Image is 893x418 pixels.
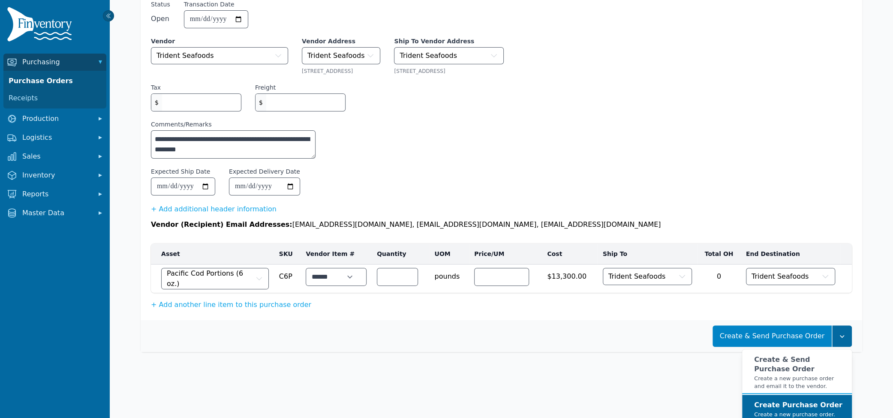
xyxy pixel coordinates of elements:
div: [STREET_ADDRESS] [302,68,380,75]
span: $ [151,94,162,111]
label: Expected Ship Date [151,167,210,176]
button: Sales [3,148,106,165]
span: $ [256,94,266,111]
label: Expected Delivery Date [229,167,300,176]
button: Create & Send Purchase Order [713,325,832,347]
span: Sales [22,151,91,162]
button: Trident Seafoods [302,47,380,64]
button: Pacific Cod Portions (6 oz.) [161,268,269,289]
strong: Create Purchase Order [754,401,842,409]
th: Quantity [372,244,429,265]
button: Master Data [3,204,106,222]
span: Inventory [22,170,91,180]
span: pounds [434,268,464,282]
th: UOM [429,244,469,265]
label: Comments/Remarks [151,120,316,129]
th: Ship To [598,244,697,265]
th: Cost [542,244,597,265]
span: Trident Seafoods [156,51,213,61]
th: Total OH [697,244,741,265]
small: Create a new purchase order and email it to the vendor. [754,375,845,390]
span: [EMAIL_ADDRESS][DOMAIN_NAME], [EMAIL_ADDRESS][DOMAIN_NAME], [EMAIL_ADDRESS][DOMAIN_NAME] [292,220,661,229]
button: + Add additional header information [151,204,277,214]
span: Trident Seafoods [307,51,364,61]
td: C6P [274,265,301,293]
img: Finventory [7,7,75,45]
span: Vendor (Recipient) Email Addresses: [151,220,292,229]
span: Logistics [22,132,91,143]
label: Tax [151,83,161,92]
span: Trident Seafoods [400,51,457,61]
button: + Add another line item to this purchase order [151,300,311,310]
span: Master Data [22,208,91,218]
label: Ship To Vendor Address [394,37,504,45]
button: Trident Seafoods [151,47,288,64]
strong: Create & Send Purchase Order [754,355,814,373]
td: 0 [697,265,741,293]
span: Purchasing [22,57,91,67]
label: Freight [255,83,276,92]
button: Purchasing [3,54,106,71]
span: Reports [22,189,91,199]
button: Production [3,110,106,127]
th: Price/UM [469,244,542,265]
th: SKU [274,244,301,265]
button: Inventory [3,167,106,184]
button: Trident Seafoods [603,268,692,285]
span: Pacific Cod Portions (6 oz.) [167,268,253,289]
button: Logistics [3,129,106,146]
button: Trident Seafoods [746,268,835,285]
label: Vendor [151,37,288,45]
th: Asset [151,244,274,265]
div: [STREET_ADDRESS] [394,68,504,75]
button: Reports [3,186,106,203]
span: $13,300.00 [547,268,592,282]
a: Purchase Orders [5,72,105,90]
th: End Destination [741,244,840,265]
span: Trident Seafoods [608,271,665,282]
button: Trident Seafoods [394,47,504,64]
a: Receipts [5,90,105,107]
label: Vendor Address [302,37,380,45]
span: Trident Seafoods [752,271,809,282]
th: Vendor Item # [301,244,372,265]
span: Production [22,114,91,124]
span: Open [151,14,170,24]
